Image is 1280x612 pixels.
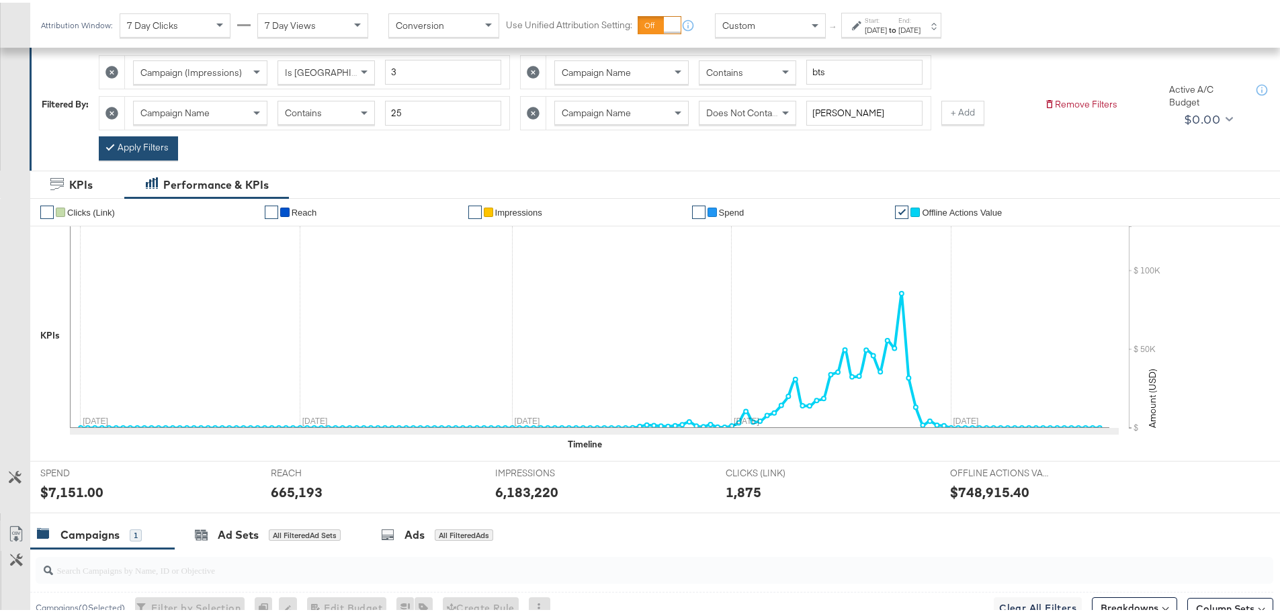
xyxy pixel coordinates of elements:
[562,64,631,76] span: Campaign Name
[127,17,178,29] span: 7 Day Clicks
[865,13,887,22] label: Start:
[562,104,631,116] span: Campaign Name
[265,17,316,29] span: 7 Day Views
[435,527,493,539] div: All Filtered Ads
[495,480,558,499] div: 6,183,220
[404,525,425,540] div: Ads
[719,205,744,215] span: Spend
[865,22,887,33] div: [DATE]
[706,64,743,76] span: Contains
[218,525,259,540] div: Ad Sets
[827,23,840,28] span: ↑
[898,22,921,33] div: [DATE]
[69,175,93,190] div: KPIs
[726,480,761,499] div: 1,875
[285,64,388,76] span: Is [GEOGRAPHIC_DATA]
[40,480,103,499] div: $7,151.00
[271,480,323,499] div: 665,193
[495,205,542,215] span: Impressions
[40,464,141,477] span: SPEND
[265,203,278,216] a: ✔
[40,203,54,216] a: ✔
[726,464,826,477] span: CLICKS (LINK)
[922,205,1002,215] span: Offline Actions Value
[140,104,210,116] span: Campaign Name
[898,13,921,22] label: End:
[1169,81,1243,105] div: Active A/C Budget
[130,527,142,539] div: 1
[99,134,178,158] button: Apply Filters
[385,98,501,123] input: Enter a search term
[40,18,113,28] div: Attribution Window:
[941,98,984,122] button: + Add
[60,525,120,540] div: Campaigns
[271,464,372,477] span: REACH
[950,464,1051,477] span: OFFLINE ACTIONS VALUE
[568,435,602,448] div: Timeline
[385,57,501,82] input: Enter a number
[887,22,898,32] strong: to
[140,64,242,76] span: Campaign (Impressions)
[42,95,89,108] div: Filtered By:
[40,326,60,339] div: KPIs
[67,205,115,215] span: Clicks (Link)
[53,549,1160,575] input: Search Campaigns by Name, ID or Objective
[692,203,706,216] a: ✔
[1044,95,1117,108] button: Remove Filters
[806,57,923,82] input: Enter a search term
[1179,106,1236,128] button: $0.00
[1146,366,1158,425] text: Amount (USD)
[396,17,444,29] span: Conversion
[506,16,632,29] label: Use Unified Attribution Setting:
[950,480,1029,499] div: $748,915.40
[163,175,269,190] div: Performance & KPIs
[722,17,755,29] span: Custom
[495,464,596,477] span: IMPRESSIONS
[706,104,779,116] span: Does Not Contain
[1184,107,1220,127] div: $0.00
[36,599,125,611] div: Campaigns ( 0 Selected)
[269,527,341,539] div: All Filtered Ad Sets
[806,98,923,123] input: Enter a search term
[292,205,317,215] span: Reach
[895,203,908,216] a: ✔
[468,203,482,216] a: ✔
[285,104,322,116] span: Contains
